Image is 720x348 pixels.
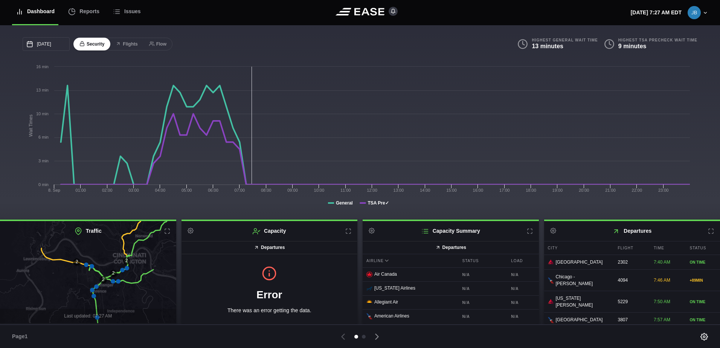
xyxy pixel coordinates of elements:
b: N/A [511,300,535,305]
span: American Airlines [374,313,409,319]
tspan: 16 min [36,64,49,69]
b: N/A [462,300,502,305]
span: [US_STATE][PERSON_NAME] [556,295,609,308]
text: 05:00 [182,188,192,192]
button: Departures [182,241,358,254]
text: 21:00 [605,188,616,192]
tspan: 0 min [38,182,49,187]
b: N/A [511,314,535,319]
text: 18:00 [526,188,536,192]
text: 04:00 [155,188,166,192]
b: Highest General Wait Time [532,38,598,43]
button: Flow [143,38,172,51]
div: 2 [99,276,107,284]
span: [US_STATE] Airlines [374,285,415,291]
span: 7:50 AM [654,299,670,304]
tspan: General [336,200,353,206]
text: 10:00 [314,188,325,192]
b: Highest TSA PreCheck Wait Time [618,38,697,43]
text: 01:00 [76,188,86,192]
text: 19:00 [552,188,563,192]
span: 7:40 AM [654,259,670,265]
div: ON TIME [690,299,717,305]
text: 02:00 [102,188,113,192]
h1: Error [194,287,346,303]
button: Departures [363,241,539,254]
text: 03:00 [128,188,139,192]
div: 2302 [614,255,648,269]
div: Load [507,254,538,267]
text: 11:00 [340,188,351,192]
div: 4094 [614,273,648,287]
span: Air Canada [374,272,397,277]
button: Flights [110,38,143,51]
span: [GEOGRAPHIC_DATA] [556,259,603,266]
div: 5229 [614,295,648,309]
text: 15:00 [446,188,457,192]
button: Security [73,38,110,51]
text: 13:00 [394,188,404,192]
div: Status [459,254,506,267]
text: 14:00 [420,188,430,192]
tspan: 13 min [36,88,49,92]
text: 16:00 [473,188,484,192]
b: N/A [462,286,502,292]
text: 20:00 [579,188,589,192]
text: 08:00 [261,188,272,192]
span: Allegiant Air [374,299,398,305]
div: Flight [614,241,648,255]
b: 13 minutes [532,43,563,49]
div: ON TIME [690,259,717,265]
span: Chicago - [PERSON_NAME] [556,273,609,287]
img: be0d2eec6ce3591e16d61ee7af4da0ae [688,6,701,19]
span: Page 1 [12,333,31,340]
div: City [544,241,612,255]
span: 7:46 AM [654,278,670,283]
text: 07:00 [235,188,245,192]
div: 2 [110,270,117,277]
text: 22:00 [632,188,642,192]
tspan: 6 min [38,135,49,139]
tspan: 3 min [38,159,49,163]
text: 17:00 [499,188,510,192]
tspan: TSA Pre✓ [368,200,389,206]
b: N/A [511,272,535,278]
div: Airline [363,254,457,267]
div: 2 [73,258,81,266]
span: [GEOGRAPHIC_DATA] [556,316,603,323]
text: 23:00 [658,188,669,192]
p: [DATE] 7:27 AM EDT [631,9,682,17]
b: 9 minutes [618,43,647,49]
div: 3807 [614,313,648,327]
div: Time [650,241,684,255]
span: 7:57 AM [654,317,670,322]
tspan: 8. Sep [48,188,60,192]
p: There was an error getting the data. [194,307,346,314]
h2: Capacity Summary [363,221,539,241]
div: + 89 MIN [690,278,717,283]
div: 2 [123,257,130,265]
b: N/A [462,272,502,278]
div: ON TIME [690,317,717,323]
h2: Capacity [182,221,358,241]
text: 06:00 [208,188,218,192]
tspan: Wait Times [28,114,34,137]
text: 12:00 [367,188,377,192]
b: N/A [511,286,535,292]
b: N/A [462,314,502,319]
tspan: 10 min [36,111,49,116]
input: mm/dd/yyyy [23,37,70,51]
text: 09:00 [287,188,298,192]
